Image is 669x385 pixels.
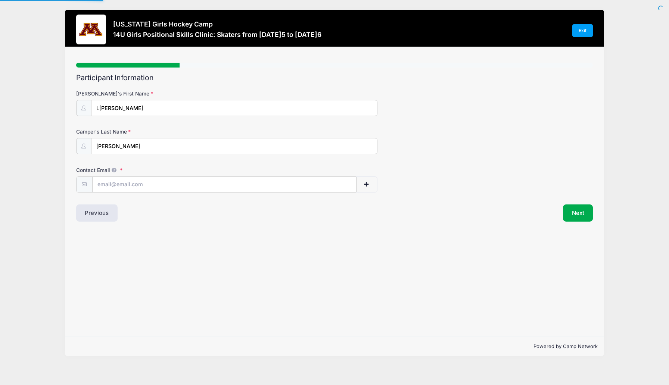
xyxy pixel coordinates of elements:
[76,73,593,82] h2: Participant Information
[76,90,249,97] label: [PERSON_NAME]'s First Name
[91,138,378,154] input: Camper's Last Name
[91,100,378,116] input: Camper's First Name
[563,204,593,222] button: Next
[76,128,249,135] label: Camper's Last Name
[71,343,598,350] p: Powered by Camp Network
[92,176,357,192] input: email@email.com
[113,20,321,28] h3: [US_STATE] Girls Hockey Camp
[76,166,249,174] label: Contact Email
[113,31,321,38] h3: 14U Girls Positional Skills Clinic: Skaters from [DATE]5 to [DATE]6
[572,24,593,37] a: Exit
[110,167,119,173] span: We will send confirmations, payment reminders, and custom email messages to each address listed. ...
[76,204,118,222] button: Previous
